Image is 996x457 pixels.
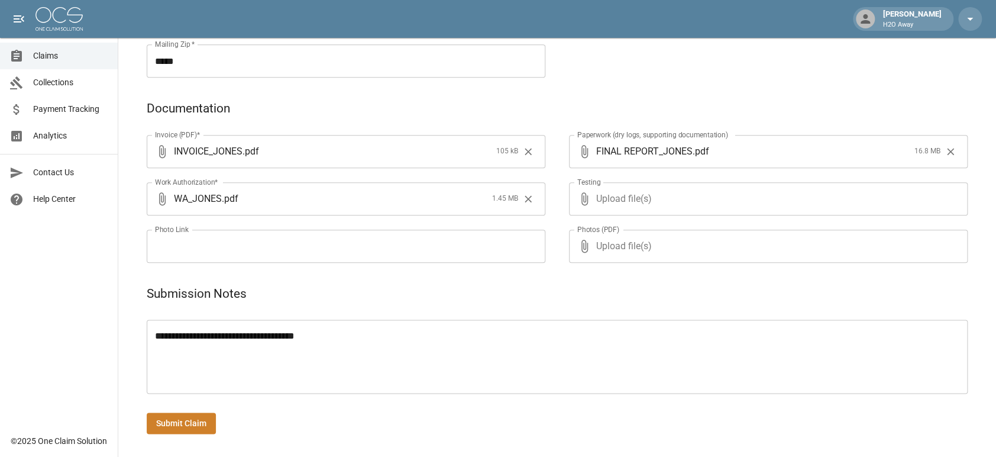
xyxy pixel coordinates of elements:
label: Mailing Zip [155,39,195,49]
img: ocs-logo-white-transparent.png [35,7,83,31]
span: 16.8 MB [914,146,940,157]
button: open drawer [7,7,31,31]
span: 1.45 MB [492,193,518,205]
div: © 2025 One Claim Solution [11,435,107,447]
label: Photos (PDF) [577,224,619,234]
span: Collections [33,76,108,89]
button: Clear [519,190,537,208]
span: Upload file(s) [596,182,936,215]
label: Work Authorization* [155,177,218,187]
span: Analytics [33,130,108,142]
span: . pdf [222,192,238,205]
span: . pdf [242,144,259,158]
span: Contact Us [33,166,108,179]
label: Photo Link [155,224,189,234]
span: 105 kB [496,146,518,157]
span: Claims [33,50,108,62]
label: Invoice (PDF)* [155,130,201,140]
span: WA_JONES [174,192,222,205]
button: Clear [942,143,959,160]
span: Help Center [33,193,108,205]
label: Paperwork (dry logs, supporting documentation) [577,130,728,140]
span: INVOICE_JONES [174,144,242,158]
span: Payment Tracking [33,103,108,115]
span: . pdf [693,144,709,158]
p: H2O Away [883,20,942,30]
span: FINAL REPORT_JONES [596,144,693,158]
label: Testing [577,177,600,187]
button: Submit Claim [147,413,216,435]
span: Upload file(s) [596,230,936,263]
div: [PERSON_NAME] [878,8,946,30]
button: Clear [519,143,537,160]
